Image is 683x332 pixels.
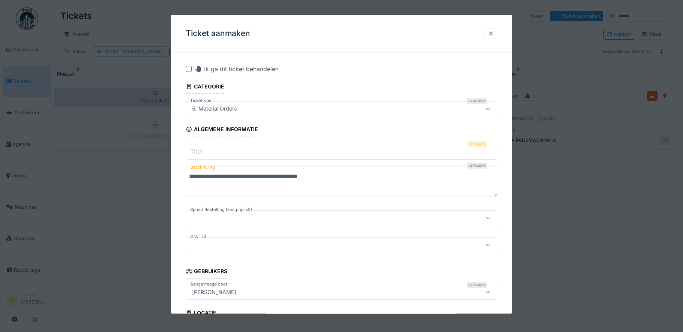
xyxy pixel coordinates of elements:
[189,233,207,240] label: STATUS
[186,29,250,38] h3: Ticket aanmaken
[189,97,213,104] label: Tickettype
[189,206,254,213] label: Spoed Bestelling (kostprijs x3)
[186,266,227,278] div: Gebruikers
[189,281,229,287] label: Aangevraagd door
[189,147,204,156] label: Titel
[467,98,487,104] div: Verplicht
[186,307,216,320] div: Locatie
[467,163,487,169] div: Verplicht
[189,163,216,172] label: Beschrijving
[186,81,224,94] div: Categorie
[467,281,487,287] div: Verplicht
[189,288,239,296] div: [PERSON_NAME]
[467,141,487,147] div: Verplicht
[189,105,240,113] div: 5. Material Orders
[186,124,258,136] div: Algemene informatie
[195,64,279,73] div: Ik ga dit ticket behandelen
